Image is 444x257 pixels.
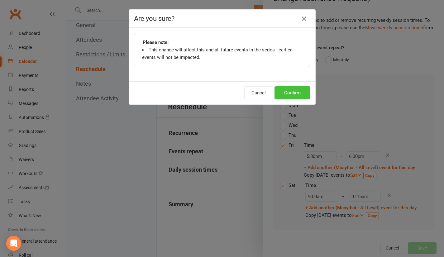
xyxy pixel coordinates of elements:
button: Close [299,14,309,24]
li: This change will affect this and all future events in the series - earlier events will not be imp... [142,46,302,61]
div: Open Intercom Messenger [6,236,21,251]
button: Confirm [275,86,310,99]
button: Cancel [244,86,273,99]
h4: Are you sure? [134,15,310,22]
strong: Please note: [143,39,169,46]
